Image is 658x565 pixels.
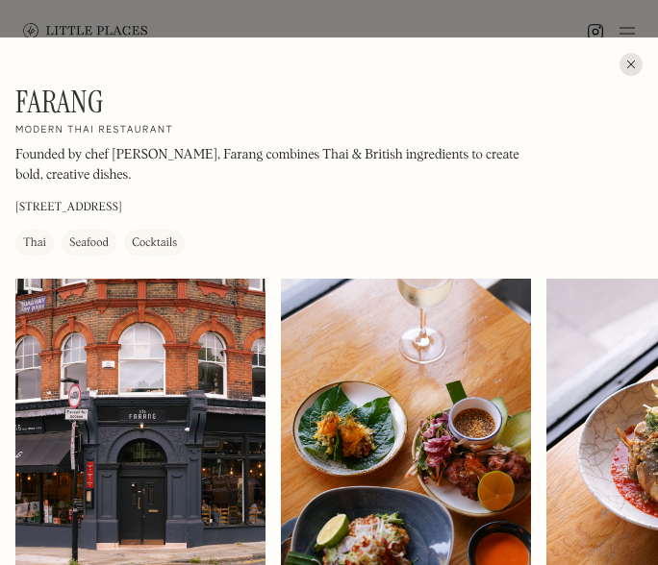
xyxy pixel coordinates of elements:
div: Cocktails [132,233,177,253]
div: Thai [23,233,46,253]
p: [STREET_ADDRESS] [15,199,122,216]
div: Seafood [69,233,109,253]
h2: Modern Thai restaurant [15,124,173,137]
p: Founded by chef [PERSON_NAME], Farang combines Thai & British ingredients to create bold, creativ... [15,145,535,185]
h1: Farang [15,84,104,120]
